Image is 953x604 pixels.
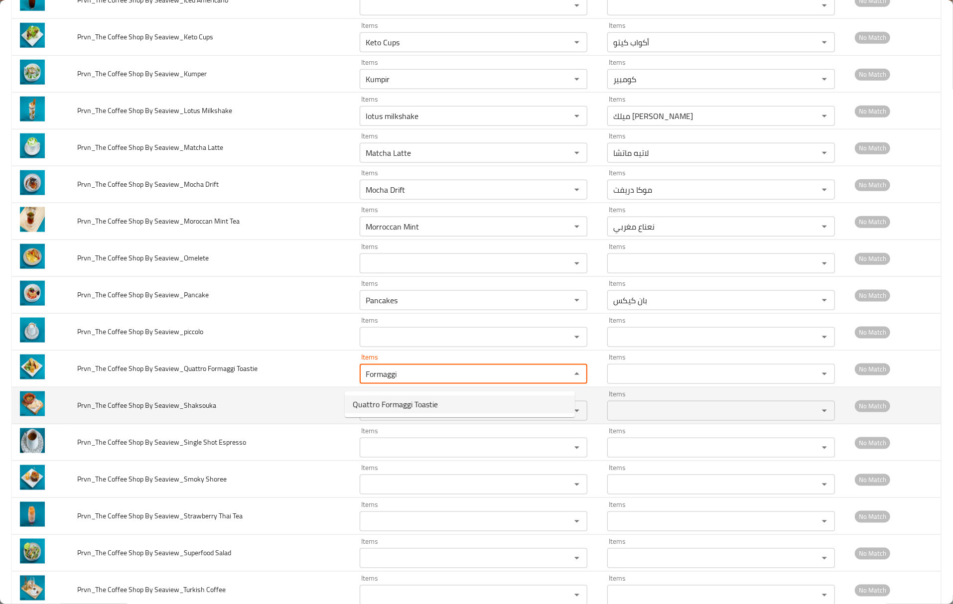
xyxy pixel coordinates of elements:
[855,548,890,559] span: No Match
[817,404,831,418] button: Open
[855,511,890,522] span: No Match
[20,60,45,85] img: Prvn_The Coffee Shop By Seaview_Kumper
[855,585,890,596] span: No Match
[817,588,831,602] button: Open
[570,551,584,565] button: Open
[817,330,831,344] button: Open
[20,318,45,343] img: Prvn_The Coffee Shop By Seaview_piccolo
[570,293,584,307] button: Open
[77,30,213,43] span: Prvn_The Coffee Shop By Seaview_Keto Cups
[855,216,890,228] span: No Match
[77,288,209,301] span: Prvn_The Coffee Shop By Seaview_Pancake
[855,179,890,191] span: No Match
[20,465,45,490] img: Prvn_The Coffee Shop By Seaview_Smoky Shoree
[20,23,45,48] img: Prvn_The Coffee Shop By Seaview_Keto Cups
[817,478,831,491] button: Open
[817,293,831,307] button: Open
[570,183,584,197] button: Open
[20,133,45,158] img: Prvn_The Coffee Shop By Seaview_Matcha Latte
[20,207,45,232] img: Prvn_The Coffee Shop By Seaview_Moroccan Mint Tea
[20,244,45,269] img: Prvn_The Coffee Shop By Seaview_Omelete
[20,391,45,416] img: Prvn_The Coffee Shop By Seaview_Shaksouka
[855,32,890,43] span: No Match
[77,67,207,80] span: Prvn_The Coffee Shop By Seaview_Kumper
[855,69,890,80] span: No Match
[855,400,890,412] span: No Match
[77,509,243,522] span: Prvn_The Coffee Shop By Seaview_Strawberry Thai Tea
[817,109,831,123] button: Open
[77,104,232,117] span: Prvn_The Coffee Shop By Seaview_Lotus Milkshake
[570,72,584,86] button: Open
[817,256,831,270] button: Open
[855,327,890,338] span: No Match
[20,355,45,379] img: Prvn_The Coffee Shop By Seaview_Quattro Formaggi Toastie
[77,583,226,596] span: Prvn_The Coffee Shop By Seaview_Turkish Coffee
[817,35,831,49] button: Open
[77,251,209,264] span: Prvn_The Coffee Shop By Seaview_Omelete
[570,588,584,602] button: Open
[570,146,584,160] button: Open
[817,183,831,197] button: Open
[77,436,246,449] span: Prvn_The Coffee Shop By Seaview_Single Shot Espresso
[817,514,831,528] button: Open
[77,399,216,412] span: Prvn_The Coffee Shop By Seaview_Shaksouka
[817,72,831,86] button: Open
[817,220,831,234] button: Open
[20,97,45,121] img: Prvn_The Coffee Shop By Seaview_Lotus Milkshake
[855,106,890,117] span: No Match
[77,141,223,154] span: Prvn_The Coffee Shop By Seaview_Matcha Latte
[570,367,584,381] button: Close
[570,256,584,270] button: Open
[77,215,240,228] span: Prvn_The Coffee Shop By Seaview_Moroccan Mint Tea
[77,546,231,559] span: Prvn_The Coffee Shop By Seaview_Superfood Salad
[570,35,584,49] button: Open
[817,146,831,160] button: Open
[20,576,45,601] img: Prvn_The Coffee Shop By Seaview_Turkish Coffee
[353,398,438,410] span: Quattro Formaggi Toastie
[570,404,584,418] button: Open
[77,362,258,375] span: Prvn_The Coffee Shop By Seaview_Quattro Formaggi Toastie
[817,367,831,381] button: Open
[855,290,890,301] span: No Match
[20,281,45,306] img: Prvn_The Coffee Shop By Seaview_Pancake
[20,428,45,453] img: Prvn_The Coffee Shop By Seaview_Single Shot Espresso
[855,437,890,449] span: No Match
[570,478,584,491] button: Open
[855,142,890,154] span: No Match
[570,330,584,344] button: Open
[570,109,584,123] button: Open
[817,441,831,455] button: Open
[77,178,219,191] span: Prvn_The Coffee Shop By Seaview_Mocha Drift
[77,325,203,338] span: Prvn_The Coffee Shop By Seaview_piccolo
[855,363,890,375] span: No Match
[855,474,890,485] span: No Match
[570,441,584,455] button: Open
[20,170,45,195] img: Prvn_The Coffee Shop By Seaview_Mocha Drift
[817,551,831,565] button: Open
[570,514,584,528] button: Open
[570,220,584,234] button: Open
[77,473,227,485] span: Prvn_The Coffee Shop By Seaview_Smoky Shoree
[20,502,45,527] img: Prvn_The Coffee Shop By Seaview_Strawberry Thai Tea
[855,253,890,264] span: No Match
[20,539,45,564] img: Prvn_The Coffee Shop By Seaview_Superfood Salad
